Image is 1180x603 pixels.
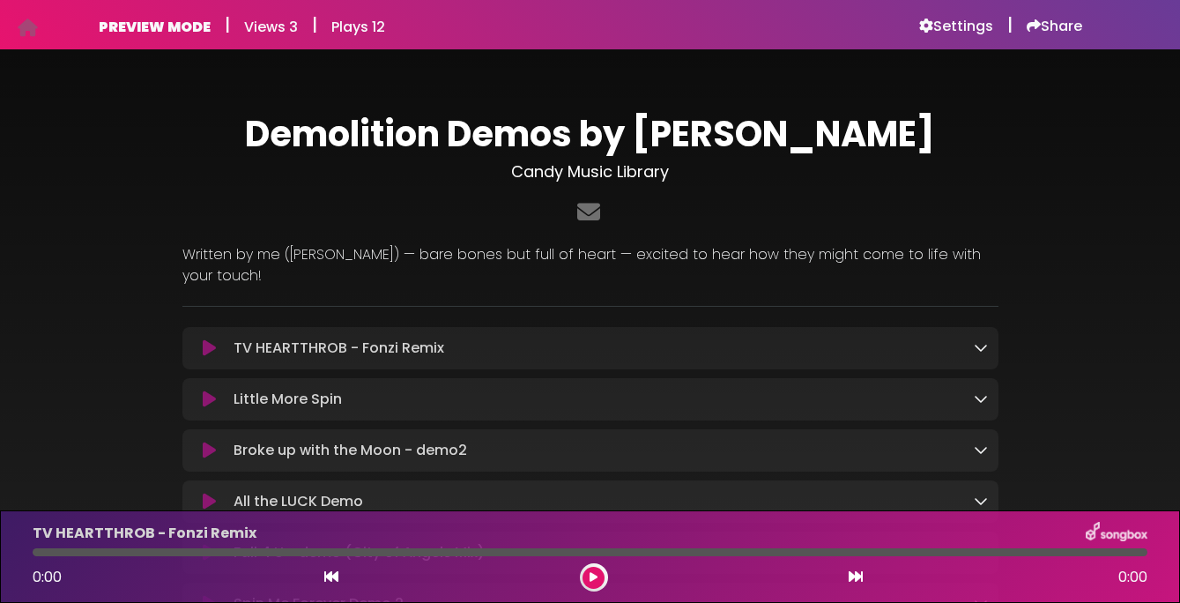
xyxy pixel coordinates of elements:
[1086,522,1147,545] img: songbox-logo-white.png
[1007,14,1013,35] h5: |
[33,567,62,587] span: 0:00
[244,19,298,35] h6: Views 3
[182,162,998,182] h3: Candy Music Library
[1118,567,1147,588] span: 0:00
[919,18,993,35] a: Settings
[234,440,467,461] p: Broke up with the Moon - demo2
[182,244,998,287] p: Written by me ([PERSON_NAME]) — bare bones but full of heart — excited to hear how they might com...
[33,523,256,544] p: TV HEARTTHROB - Fonzi Remix
[182,113,998,155] h1: Demolition Demos by [PERSON_NAME]
[234,338,444,359] p: TV HEARTTHROB - Fonzi Remix
[234,389,342,410] p: Little More Spin
[225,14,230,35] h5: |
[312,14,317,35] h5: |
[331,19,385,35] h6: Plays 12
[1027,18,1082,35] a: Share
[234,491,363,512] p: All the LUCK Demo
[99,19,211,35] h6: PREVIEW MODE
